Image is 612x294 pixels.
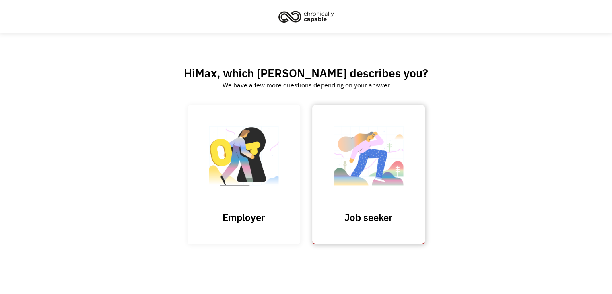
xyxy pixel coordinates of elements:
h2: Hi , which [PERSON_NAME] describes you? [184,66,428,80]
div: We have a few more questions depending on your answer [223,80,390,90]
h3: Job seeker [328,211,409,224]
span: Max [195,66,217,81]
img: Chronically Capable logo [276,8,336,25]
a: Job seeker [312,105,425,244]
input: Submit [188,105,300,245]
